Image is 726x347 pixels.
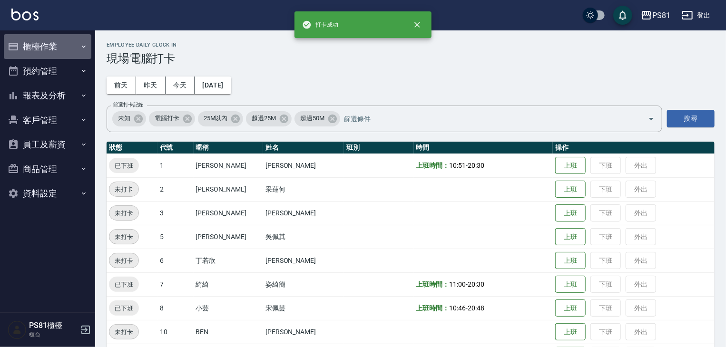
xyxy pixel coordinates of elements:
span: 10:51 [449,162,466,169]
td: 7 [157,272,194,296]
td: 吳佩其 [263,225,344,249]
button: 登出 [678,7,715,24]
button: 上班 [555,299,586,317]
td: [PERSON_NAME] [263,249,344,272]
th: 時間 [414,142,553,154]
button: 客戶管理 [4,108,91,133]
span: 20:48 [468,304,484,312]
td: 綺綺 [194,272,263,296]
span: 20:30 [468,280,484,288]
button: 資料設定 [4,181,91,206]
span: 未知 [112,114,136,123]
td: 8 [157,296,194,320]
button: [DATE] [195,77,231,94]
span: 已下班 [109,280,139,289]
img: Logo [11,9,39,20]
span: 已下班 [109,161,139,171]
input: 篩選條件 [342,110,631,127]
td: 6 [157,249,194,272]
td: [PERSON_NAME] [194,201,263,225]
span: 10:46 [449,304,466,312]
button: 前天 [107,77,136,94]
div: 電腦打卡 [149,111,195,126]
td: [PERSON_NAME] [194,177,263,201]
span: 打卡成功 [302,20,338,29]
button: 上班 [555,157,586,174]
td: 宋佩芸 [263,296,344,320]
div: 未知 [112,111,146,126]
button: 上班 [555,323,586,341]
td: 2 [157,177,194,201]
button: 今天 [166,77,195,94]
div: 25M以內 [198,111,244,126]
label: 篩選打卡記錄 [113,101,143,108]
td: [PERSON_NAME] [194,225,263,249]
td: 小芸 [194,296,263,320]
button: PS81 [637,6,674,25]
td: 采蓮何 [263,177,344,201]
button: 預約管理 [4,59,91,84]
span: 20:30 [468,162,484,169]
button: Open [644,111,659,126]
h2: Employee Daily Clock In [107,42,715,48]
button: 上班 [555,276,586,293]
div: 超過25M [246,111,292,126]
td: 3 [157,201,194,225]
span: 未打卡 [109,327,138,337]
button: 員工及薪資 [4,132,91,157]
button: 上班 [555,228,586,246]
button: save [613,6,632,25]
span: 已下班 [109,303,139,313]
td: 5 [157,225,194,249]
th: 狀態 [107,142,157,154]
b: 上班時間： [416,280,450,288]
td: 丁若欣 [194,249,263,272]
span: 11:00 [449,280,466,288]
th: 暱稱 [194,142,263,154]
p: 櫃台 [29,330,78,339]
td: 1 [157,154,194,177]
img: Person [8,320,27,339]
span: 電腦打卡 [149,114,185,123]
b: 上班時間： [416,162,450,169]
button: close [407,14,428,35]
button: 上班 [555,181,586,198]
td: [PERSON_NAME] [263,320,344,344]
b: 上班時間： [416,304,450,312]
div: 超過50M [294,111,340,126]
span: 超過50M [294,114,330,123]
td: [PERSON_NAME] [263,201,344,225]
td: [PERSON_NAME] [194,154,263,177]
td: 10 [157,320,194,344]
span: 超過25M [246,114,282,123]
button: 上班 [555,252,586,270]
span: 未打卡 [109,232,138,242]
h5: PS81櫃檯 [29,321,78,330]
span: 未打卡 [109,256,138,266]
h3: 現場電腦打卡 [107,52,715,65]
button: 搜尋 [667,110,715,127]
button: 昨天 [136,77,166,94]
div: PS81 [652,10,670,21]
td: - [414,154,553,177]
td: - [414,272,553,296]
button: 報表及分析 [4,83,91,108]
th: 操作 [553,142,715,154]
button: 商品管理 [4,157,91,182]
button: 上班 [555,204,586,222]
th: 代號 [157,142,194,154]
button: 櫃檯作業 [4,34,91,59]
td: BEN [194,320,263,344]
td: [PERSON_NAME] [263,154,344,177]
span: 未打卡 [109,208,138,218]
td: 姿綺簡 [263,272,344,296]
th: 班別 [344,142,413,154]
span: 25M以內 [198,114,234,123]
span: 未打卡 [109,184,138,194]
th: 姓名 [263,142,344,154]
td: - [414,296,553,320]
